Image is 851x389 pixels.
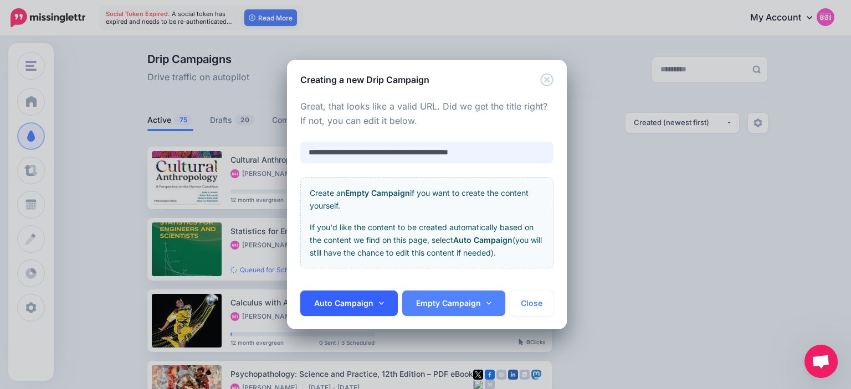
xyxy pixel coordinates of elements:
[453,235,512,245] b: Auto Campaign
[510,291,553,316] button: Close
[300,100,553,128] p: Great, that looks like a valid URL. Did we get the title right? If not, you can edit it below.
[310,186,544,212] p: Create an if you want to create the content yourself.
[300,291,398,316] a: Auto Campaign
[310,221,544,259] p: If you'd like the content to be created automatically based on the content we find on this page, ...
[402,291,505,316] a: Empty Campaign
[540,73,553,87] button: Close
[345,188,410,198] b: Empty Campaign
[300,73,429,86] h5: Creating a new Drip Campaign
